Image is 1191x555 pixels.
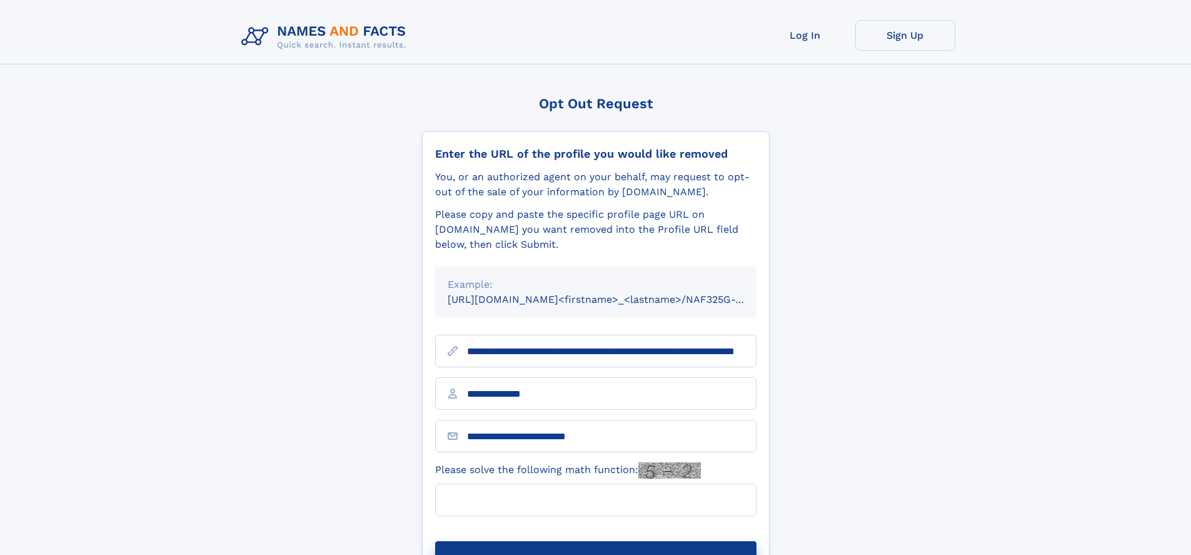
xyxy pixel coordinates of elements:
div: You, or an authorized agent on your behalf, may request to opt-out of the sale of your informatio... [435,170,756,200]
div: Example: [448,277,744,292]
img: Logo Names and Facts [236,20,416,54]
a: Sign Up [855,20,955,51]
div: Enter the URL of the profile you would like removed [435,147,756,161]
div: Please copy and paste the specific profile page URL on [DOMAIN_NAME] you want removed into the Pr... [435,207,756,252]
small: [URL][DOMAIN_NAME]<firstname>_<lastname>/NAF325G-xxxxxxxx [448,293,780,305]
label: Please solve the following math function: [435,462,701,479]
a: Log In [755,20,855,51]
div: Opt Out Request [422,96,770,111]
